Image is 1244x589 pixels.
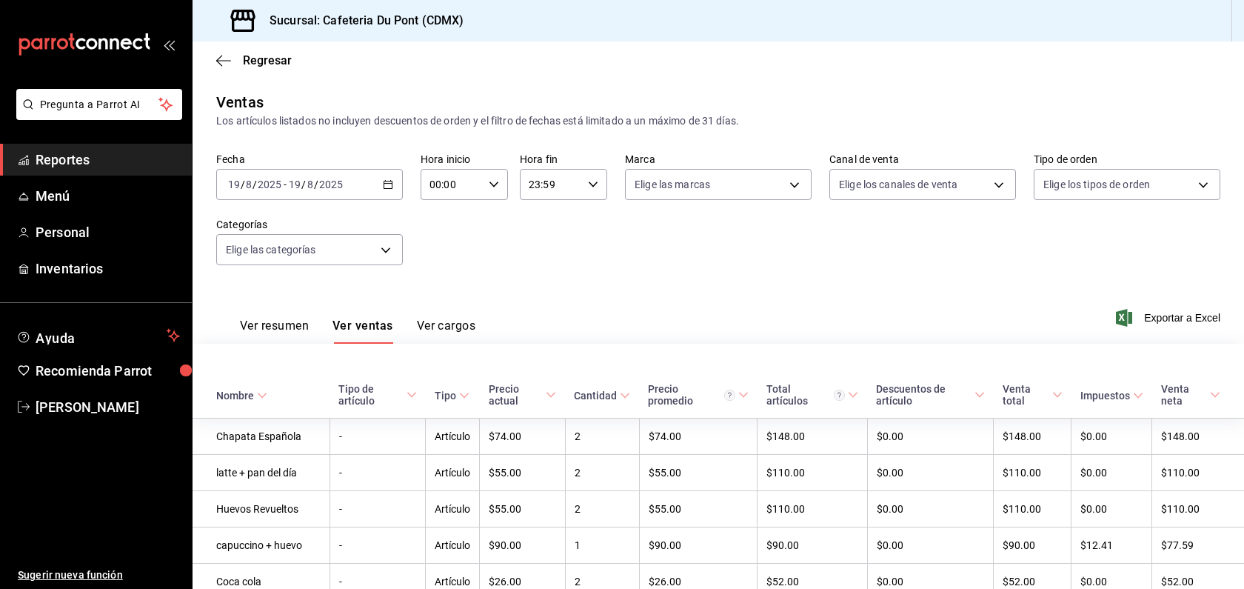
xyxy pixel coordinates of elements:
[625,154,812,164] label: Marca
[639,455,757,491] td: $55.00
[1034,154,1220,164] label: Tipo de orden
[36,259,180,279] span: Inventarios
[834,390,845,401] svg: El total artículos considera cambios de precios en los artículos así como costos adicionales por ...
[36,150,180,170] span: Reportes
[1152,491,1244,528] td: $110.00
[876,383,972,407] div: Descuentos de artículo
[1161,383,1207,407] div: Venta neta
[16,89,182,120] button: Pregunta a Parrot AI
[330,455,426,491] td: -
[330,528,426,564] td: -
[1071,455,1152,491] td: $0.00
[758,455,867,491] td: $110.00
[307,179,314,190] input: --
[480,455,566,491] td: $55.00
[565,528,639,564] td: 1
[426,455,480,491] td: Artículo
[480,419,566,455] td: $74.00
[288,179,301,190] input: --
[216,154,403,164] label: Fecha
[1071,528,1152,564] td: $12.41
[480,491,566,528] td: $55.00
[245,179,253,190] input: --
[574,390,630,402] span: Cantidad
[994,491,1071,528] td: $110.00
[226,242,316,257] span: Elige las categorías
[1003,383,1063,407] span: Venta total
[193,491,330,528] td: Huevos Revueltos
[163,39,175,50] button: open_drawer_menu
[867,528,994,564] td: $0.00
[876,383,985,407] span: Descuentos de artículo
[565,455,639,491] td: 2
[40,97,159,113] span: Pregunta a Parrot AI
[489,383,544,407] div: Precio actual
[766,383,858,407] span: Total artículos
[565,419,639,455] td: 2
[421,154,508,164] label: Hora inicio
[758,491,867,528] td: $110.00
[332,319,393,344] button: Ver ventas
[318,179,344,190] input: ----
[489,383,557,407] span: Precio actual
[426,491,480,528] td: Artículo
[1071,419,1152,455] td: $0.00
[1119,309,1220,327] button: Exportar a Excel
[301,179,306,190] span: /
[216,53,292,67] button: Regresar
[435,390,456,402] div: Tipo
[1080,390,1130,402] div: Impuestos
[648,383,748,407] span: Precio promedio
[1161,383,1220,407] span: Venta neta
[520,154,607,164] label: Hora fin
[284,179,287,190] span: -
[330,419,426,455] td: -
[426,528,480,564] td: Artículo
[994,419,1071,455] td: $148.00
[314,179,318,190] span: /
[426,419,480,455] td: Artículo
[1152,419,1244,455] td: $148.00
[193,419,330,455] td: Chapata Española
[574,390,617,402] div: Cantidad
[36,186,180,206] span: Menú
[253,179,257,190] span: /
[435,390,469,402] span: Tipo
[867,419,994,455] td: $0.00
[257,179,282,190] input: ----
[216,91,264,113] div: Ventas
[635,177,710,192] span: Elige las marcas
[480,528,566,564] td: $90.00
[829,154,1016,164] label: Canal de venta
[766,383,845,407] div: Total artículos
[639,528,757,564] td: $90.00
[36,222,180,242] span: Personal
[338,383,404,407] div: Tipo de artículo
[193,455,330,491] td: latte + pan del día
[758,528,867,564] td: $90.00
[867,455,994,491] td: $0.00
[839,177,957,192] span: Elige los canales de venta
[1043,177,1150,192] span: Elige los tipos de orden
[216,390,267,402] span: Nombre
[216,390,254,402] div: Nombre
[994,455,1071,491] td: $110.00
[639,491,757,528] td: $55.00
[216,113,1220,129] div: Los artículos listados no incluyen descuentos de orden y el filtro de fechas está limitado a un m...
[216,219,403,230] label: Categorías
[1080,390,1143,402] span: Impuestos
[36,361,180,381] span: Recomienda Parrot
[36,327,161,345] span: Ayuda
[648,383,735,407] div: Precio promedio
[1152,528,1244,564] td: $77.59
[338,383,417,407] span: Tipo de artículo
[10,107,182,123] a: Pregunta a Parrot AI
[193,528,330,564] td: capuccino + huevo
[258,12,464,30] h3: Sucursal: Cafeteria Du Pont (CDMX)
[639,419,757,455] td: $74.00
[758,419,867,455] td: $148.00
[1071,491,1152,528] td: $0.00
[565,491,639,528] td: 2
[1003,383,1049,407] div: Venta total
